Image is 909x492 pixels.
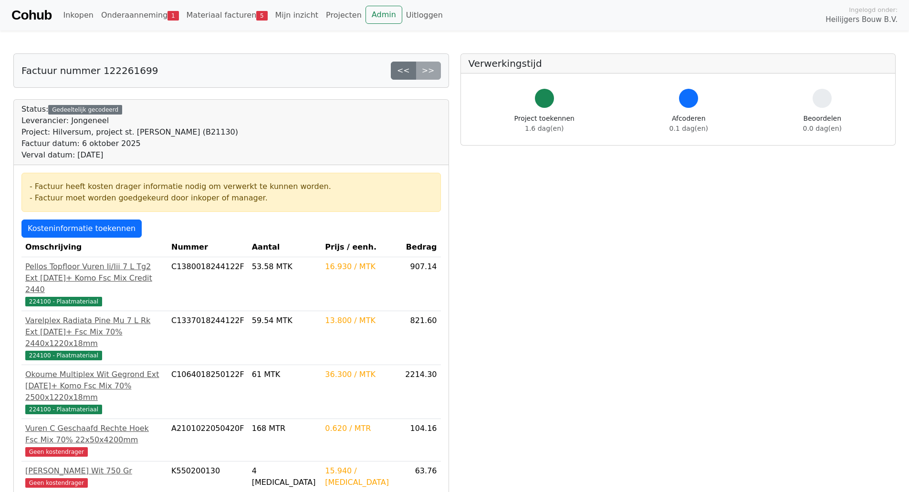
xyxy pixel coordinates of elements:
[167,419,248,461] td: A2101022050420F
[167,311,248,365] td: C1337018244122F
[25,405,102,414] span: 224100 - Plaatmateriaal
[325,465,397,488] div: 15.940 / [MEDICAL_DATA]
[21,138,238,149] div: Factuur datum: 6 oktober 2025
[25,423,164,457] a: Vuren C Geschaafd Rechte Hoek Fsc Mix 70% 22x50x4200mmGeen kostendrager
[167,238,248,257] th: Nummer
[21,220,142,238] a: Kosteninformatie toekennen
[669,114,708,134] div: Afcoderen
[391,62,416,80] a: <<
[97,6,183,25] a: Onderaanneming1
[25,478,88,488] span: Geen kostendrager
[167,257,248,311] td: C1380018244122F
[325,261,397,272] div: 16.930 / MTK
[401,257,440,311] td: 907.14
[167,365,248,419] td: C1064018250122F
[21,149,238,161] div: Verval datum: [DATE]
[401,238,440,257] th: Bedrag
[252,315,318,326] div: 59.54 MTK
[183,6,272,25] a: Materiaal facturen5
[25,447,88,457] span: Geen kostendrager
[669,125,708,132] span: 0.1 dag(en)
[25,315,164,349] div: Varelplex Radiata Pine Mu 7 L Rk Ext [DATE]+ Fsc Mix 70% 2440x1220x18mm
[25,261,164,295] div: Pellos Topfloor Vuren Ii/Iii 7 L Tg2 Ext [DATE]+ Komo Fsc Mix Credit 2440
[514,114,575,134] div: Project toekennen
[21,65,158,76] h5: Factuur nummer 122261699
[256,11,267,21] span: 5
[825,14,898,25] span: Heilijgers Bouw B.V.
[25,315,164,361] a: Varelplex Radiata Pine Mu 7 L Rk Ext [DATE]+ Fsc Mix 70% 2440x1220x18mm224100 - Plaatmateriaal
[59,6,97,25] a: Inkopen
[21,126,238,138] div: Project: Hilversum, project st. [PERSON_NAME] (B21130)
[25,369,164,415] a: Okoume Multiplex Wit Gegrond Ext [DATE]+ Komo Fsc Mix 70% 2500x1220x18mm224100 - Plaatmateriaal
[21,238,167,257] th: Omschrijving
[25,297,102,306] span: 224100 - Plaatmateriaal
[167,11,178,21] span: 1
[21,115,238,126] div: Leverancier: Jongeneel
[30,181,433,192] div: - Factuur heeft kosten drager informatie nodig om verwerkt te kunnen worden.
[401,311,440,365] td: 821.60
[803,114,842,134] div: Beoordelen
[248,238,322,257] th: Aantal
[325,369,397,380] div: 36.300 / MTK
[25,465,164,477] div: [PERSON_NAME] Wit 750 Gr
[402,6,447,25] a: Uitloggen
[803,125,842,132] span: 0.0 dag(en)
[325,423,397,434] div: 0.620 / MTR
[325,315,397,326] div: 13.800 / MTK
[25,351,102,360] span: 224100 - Plaatmateriaal
[25,423,164,446] div: Vuren C Geschaafd Rechte Hoek Fsc Mix 70% 22x50x4200mm
[48,105,122,115] div: Gedeeltelijk gecodeerd
[25,261,164,307] a: Pellos Topfloor Vuren Ii/Iii 7 L Tg2 Ext [DATE]+ Komo Fsc Mix Credit 2440224100 - Plaatmateriaal
[401,365,440,419] td: 2214.30
[252,261,318,272] div: 53.58 MTK
[252,423,318,434] div: 168 MTR
[252,465,318,488] div: 4 [MEDICAL_DATA]
[252,369,318,380] div: 61 MTK
[401,419,440,461] td: 104.16
[21,104,238,161] div: Status:
[366,6,402,24] a: Admin
[25,369,164,403] div: Okoume Multiplex Wit Gegrond Ext [DATE]+ Komo Fsc Mix 70% 2500x1220x18mm
[11,4,52,27] a: Cohub
[469,58,888,69] h5: Verwerkingstijd
[272,6,323,25] a: Mijn inzicht
[525,125,564,132] span: 1.6 dag(en)
[322,6,366,25] a: Projecten
[321,238,401,257] th: Prijs / eenh.
[849,5,898,14] span: Ingelogd onder:
[30,192,433,204] div: - Factuur moet worden goedgekeurd door inkoper of manager.
[25,465,164,488] a: [PERSON_NAME] Wit 750 GrGeen kostendrager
